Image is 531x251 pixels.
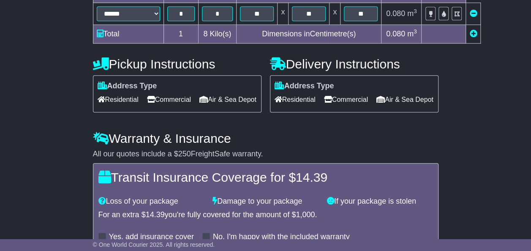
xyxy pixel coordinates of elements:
[324,93,368,106] span: Commercial
[329,3,340,25] td: x
[98,82,157,91] label: Address Type
[203,30,207,38] span: 8
[98,210,433,220] div: For an extra $ you're fully covered for the amount of $ .
[275,82,334,91] label: Address Type
[386,30,405,38] span: 0.080
[93,241,215,248] span: © One World Courier 2025. All rights reserved.
[469,9,477,18] a: Remove this item
[208,197,323,206] div: Damage to your package
[146,210,165,219] span: 14.39
[93,57,261,71] h4: Pickup Instructions
[93,25,163,44] td: Total
[198,25,237,44] td: Kilo(s)
[386,9,405,18] span: 0.080
[98,170,433,184] h4: Transit Insurance Coverage for $
[407,30,417,38] span: m
[278,3,289,25] td: x
[94,197,209,206] div: Loss of your package
[98,93,139,106] span: Residential
[469,30,477,38] a: Add new item
[275,93,316,106] span: Residential
[93,150,438,159] div: All our quotes include a $ FreightSafe warranty.
[109,232,194,242] label: Yes, add insurance cover
[296,170,327,184] span: 14.39
[414,28,417,35] sup: 3
[414,8,417,14] sup: 3
[213,232,350,242] label: No, I'm happy with the included warranty
[323,197,437,206] div: If your package is stolen
[147,93,191,106] span: Commercial
[199,93,256,106] span: Air & Sea Depot
[296,210,315,219] span: 1,000
[237,25,381,44] td: Dimensions in Centimetre(s)
[407,9,417,18] span: m
[376,93,433,106] span: Air & Sea Depot
[270,57,438,71] h4: Delivery Instructions
[178,150,191,158] span: 250
[93,131,438,145] h4: Warranty & Insurance
[163,25,198,44] td: 1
